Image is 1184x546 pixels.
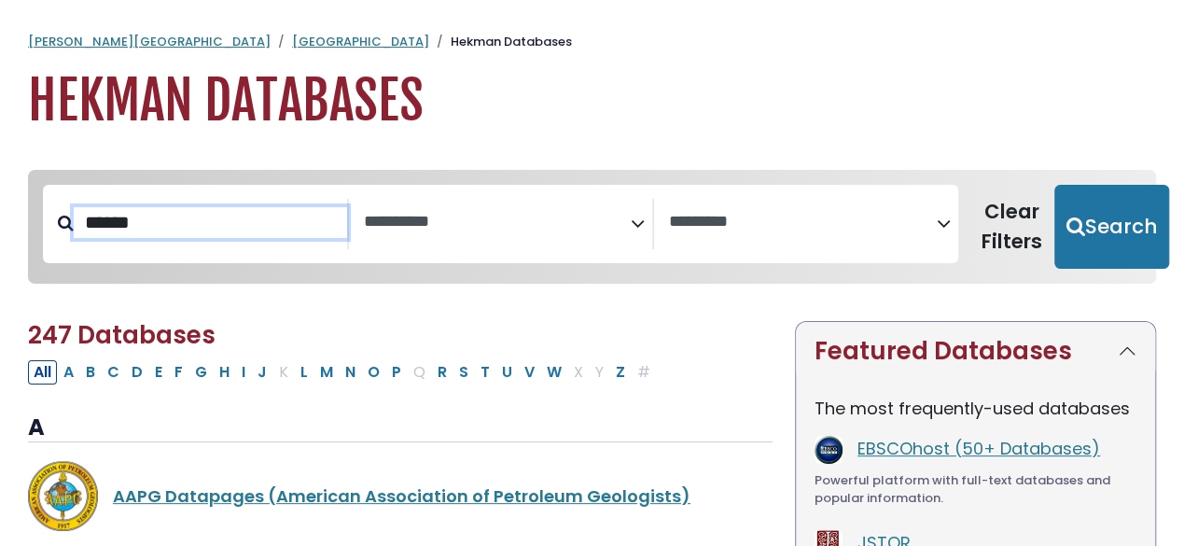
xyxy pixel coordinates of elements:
[1054,185,1169,269] button: Submit for Search Results
[28,318,216,352] span: 247 Databases
[314,360,339,385] button: Filter Results M
[796,322,1155,381] button: Featured Databases
[28,33,1156,51] nav: breadcrumb
[102,360,125,385] button: Filter Results C
[58,360,79,385] button: Filter Results A
[815,471,1136,508] div: Powerful platform with full-text databases and popular information.
[28,359,658,383] div: Alpha-list to filter by first letter of database name
[28,360,57,385] button: All
[475,360,495,385] button: Filter Results T
[295,360,313,385] button: Filter Results L
[432,360,453,385] button: Filter Results R
[857,437,1100,460] a: EBSCOhost (50+ Databases)
[340,360,361,385] button: Filter Results N
[453,360,474,385] button: Filter Results S
[669,213,937,232] textarea: Search
[496,360,518,385] button: Filter Results U
[610,360,631,385] button: Filter Results Z
[28,414,773,442] h3: A
[362,360,385,385] button: Filter Results O
[28,70,1156,133] h1: Hekman Databases
[292,33,429,50] a: [GEOGRAPHIC_DATA]
[28,33,271,50] a: [PERSON_NAME][GEOGRAPHIC_DATA]
[74,207,347,238] input: Search database by title or keyword
[169,360,188,385] button: Filter Results F
[189,360,213,385] button: Filter Results G
[214,360,235,385] button: Filter Results H
[149,360,168,385] button: Filter Results E
[236,360,251,385] button: Filter Results I
[364,213,632,232] textarea: Search
[113,484,690,508] a: AAPG Datapages (American Association of Petroleum Geologists)
[80,360,101,385] button: Filter Results B
[969,185,1054,269] button: Clear Filters
[252,360,272,385] button: Filter Results J
[386,360,407,385] button: Filter Results P
[429,33,572,51] li: Hekman Databases
[519,360,540,385] button: Filter Results V
[126,360,148,385] button: Filter Results D
[541,360,567,385] button: Filter Results W
[815,396,1136,421] p: The most frequently-used databases
[28,170,1156,284] nav: Search filters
